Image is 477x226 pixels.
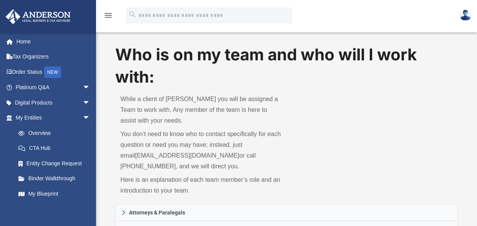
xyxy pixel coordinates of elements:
a: Platinum Q&Aarrow_drop_down [5,80,102,95]
i: search [128,10,137,19]
a: Entity Change Request [11,156,102,171]
i: menu [104,11,113,20]
p: You don’t need to know who to contact specifically for each question or need you may have; instea... [121,129,281,172]
a: Attorneys & Paralegals [115,204,458,221]
a: Order StatusNEW [5,64,102,80]
img: User Pic [460,10,471,21]
span: Attorneys & Paralegals [129,210,185,215]
a: Home [5,34,102,49]
a: My Blueprint [11,186,98,201]
p: Here is an explanation of each team member’s role and an introduction to your team. [121,174,281,196]
span: arrow_drop_down [83,80,98,96]
a: CTA Hub [11,141,102,156]
a: Overview [11,125,102,141]
span: arrow_drop_down [83,110,98,126]
h1: Who is on my team and who will I work with: [115,43,458,89]
p: While a client of [PERSON_NAME] you will be assigned a Team to work with. Any member of the team ... [121,94,281,126]
div: NEW [44,66,61,78]
a: Digital Productsarrow_drop_down [5,95,102,110]
a: My Entitiesarrow_drop_down [5,110,102,126]
a: Binder Walkthrough [11,171,102,186]
a: [EMAIL_ADDRESS][DOMAIN_NAME] [135,152,239,159]
img: Anderson Advisors Platinum Portal [3,9,73,24]
span: arrow_drop_down [83,95,98,111]
a: menu [104,15,113,20]
a: Tax Organizers [5,49,102,65]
